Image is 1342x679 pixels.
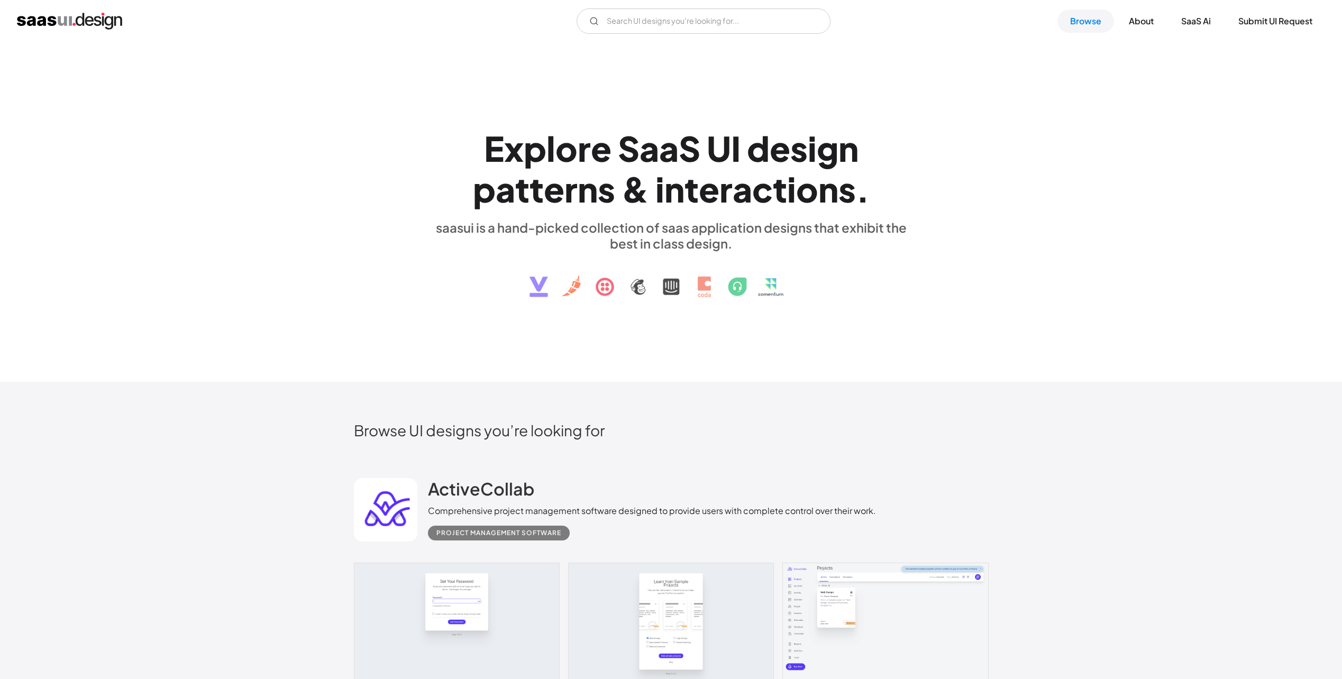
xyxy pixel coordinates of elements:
img: text, icon, saas logo [511,251,832,306]
div: p [473,169,496,209]
h2: ActiveCollab [428,478,534,499]
a: Submit UI Request [1226,10,1325,33]
div: s [790,128,808,169]
div: e [544,169,564,209]
div: U [707,128,731,169]
a: Browse [1057,10,1114,33]
div: s [598,169,615,209]
div: S [618,128,640,169]
input: Search UI designs you're looking for... [577,8,830,34]
div: e [699,169,719,209]
div: n [838,128,859,169]
div: S [679,128,700,169]
div: n [578,169,598,209]
a: About [1116,10,1166,33]
div: t [515,169,530,209]
div: . [856,169,870,209]
div: r [564,169,578,209]
div: g [817,128,838,169]
div: t [530,169,544,209]
div: x [504,128,524,169]
div: a [496,169,515,209]
h1: Explore SaaS UI design patterns & interactions. [428,128,915,209]
div: i [808,128,817,169]
div: o [555,128,578,169]
div: t [684,169,699,209]
form: Email Form [577,8,830,34]
div: a [640,128,659,169]
div: n [818,169,838,209]
h2: Browse UI designs you’re looking for [354,421,989,439]
div: e [591,128,611,169]
div: t [773,169,787,209]
div: I [731,128,741,169]
div: E [484,128,504,169]
div: e [770,128,790,169]
div: & [622,169,649,209]
div: Project Management Software [436,527,561,539]
div: a [659,128,679,169]
div: saasui is a hand-picked collection of saas application designs that exhibit the best in class des... [428,219,915,251]
a: home [17,13,122,30]
div: s [838,169,856,209]
div: Comprehensive project management software designed to provide users with complete control over th... [428,504,876,517]
div: o [796,169,818,209]
div: p [524,128,546,169]
div: r [719,169,733,209]
div: l [546,128,555,169]
a: SaaS Ai [1168,10,1224,33]
div: a [733,169,752,209]
a: ActiveCollab [428,478,534,504]
div: r [578,128,591,169]
div: i [787,169,796,209]
div: i [655,169,664,209]
div: n [664,169,684,209]
div: d [747,128,770,169]
div: c [752,169,773,209]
